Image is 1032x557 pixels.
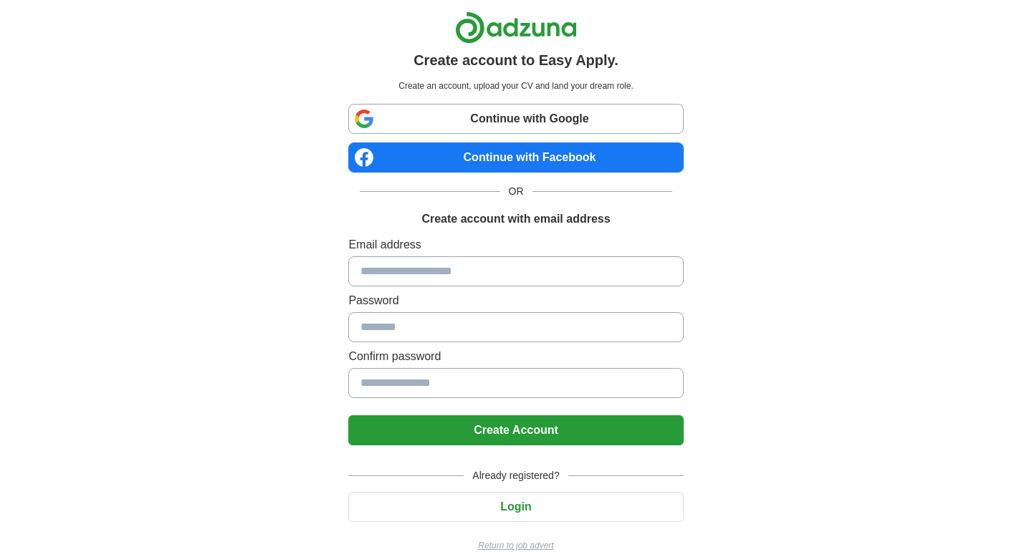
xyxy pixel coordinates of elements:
[348,348,683,365] label: Confirm password
[421,210,610,228] h1: Create account with email address
[348,539,683,552] a: Return to job advert
[414,49,618,71] h1: Create account to Easy Apply.
[348,492,683,522] button: Login
[348,236,683,253] label: Email address
[348,500,683,513] a: Login
[351,79,680,92] p: Create an account, upload your CV and land your dream role.
[500,184,532,199] span: OR
[348,292,683,309] label: Password
[348,142,683,173] a: Continue with Facebook
[348,104,683,134] a: Continue with Google
[455,11,577,44] img: Adzuna logo
[348,415,683,445] button: Create Account
[464,468,568,483] span: Already registered?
